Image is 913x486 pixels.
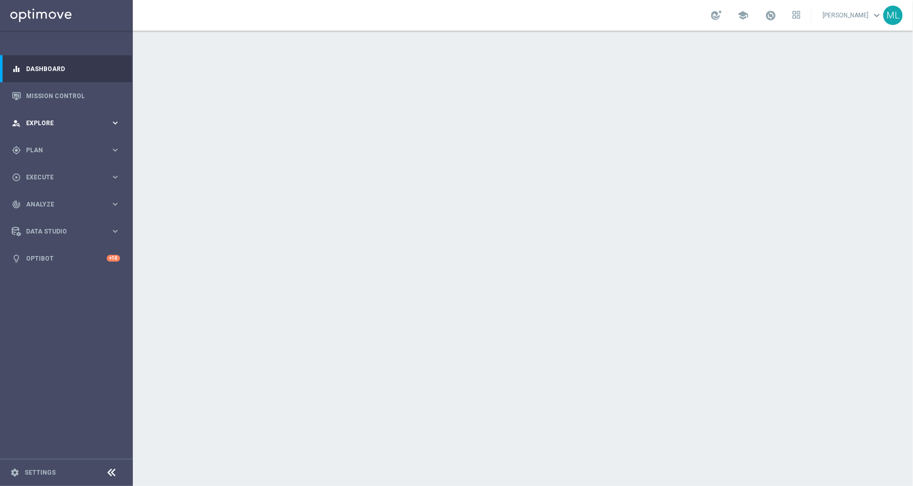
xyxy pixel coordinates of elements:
i: settings [10,468,19,477]
i: keyboard_arrow_right [110,199,120,209]
div: Data Studio [12,227,110,236]
button: Data Studio keyboard_arrow_right [11,227,121,236]
div: Mission Control [12,82,120,109]
button: track_changes Analyze keyboard_arrow_right [11,200,121,209]
i: gps_fixed [12,146,21,155]
div: ML [883,6,903,25]
span: school [737,10,748,21]
div: +10 [107,255,120,262]
i: keyboard_arrow_right [110,226,120,236]
i: keyboard_arrow_right [110,118,120,128]
span: Explore [26,120,110,126]
span: Plan [26,147,110,153]
span: Analyze [26,201,110,207]
button: Mission Control [11,92,121,100]
i: keyboard_arrow_right [110,172,120,182]
div: Optibot [12,245,120,272]
div: Dashboard [12,55,120,82]
button: play_circle_outline Execute keyboard_arrow_right [11,173,121,181]
button: person_search Explore keyboard_arrow_right [11,119,121,127]
a: [PERSON_NAME]keyboard_arrow_down [822,8,883,23]
button: gps_fixed Plan keyboard_arrow_right [11,146,121,154]
a: Optibot [26,245,107,272]
a: Settings [25,470,56,476]
i: person_search [12,119,21,128]
i: lightbulb [12,254,21,263]
a: Mission Control [26,82,120,109]
i: equalizer [12,64,21,74]
i: keyboard_arrow_right [110,145,120,155]
i: track_changes [12,200,21,209]
button: lightbulb Optibot +10 [11,254,121,263]
a: Dashboard [26,55,120,82]
span: Execute [26,174,110,180]
i: play_circle_outline [12,173,21,182]
div: Explore [12,119,110,128]
button: equalizer Dashboard [11,65,121,73]
div: Analyze [12,200,110,209]
span: keyboard_arrow_down [871,10,882,21]
span: Data Studio [26,228,110,235]
div: Plan [12,146,110,155]
div: Execute [12,173,110,182]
